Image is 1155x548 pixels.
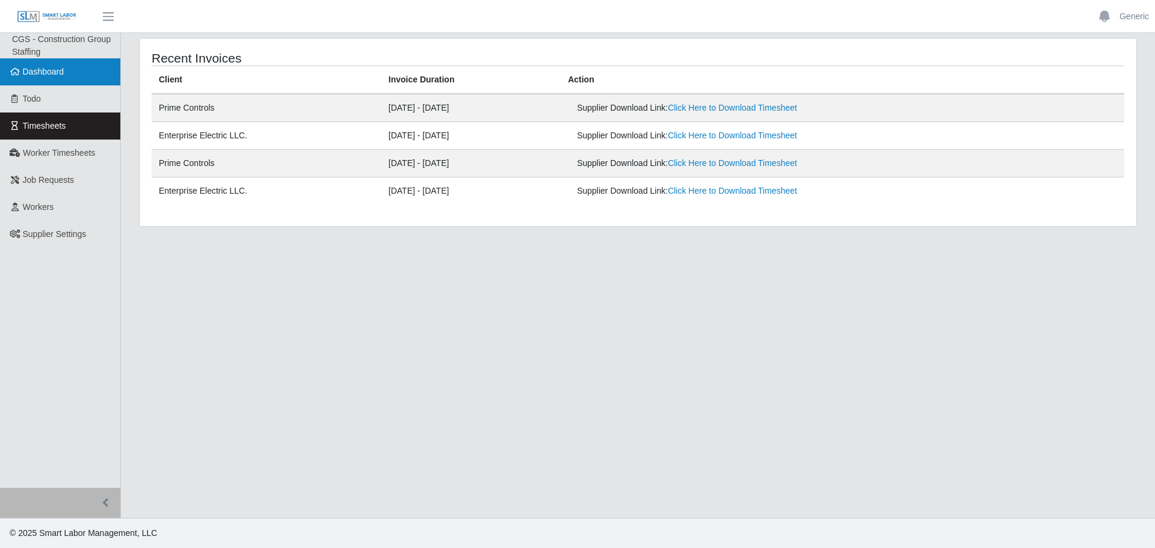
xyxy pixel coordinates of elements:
[23,148,95,158] span: Worker Timesheets
[23,202,54,212] span: Workers
[10,528,157,538] span: © 2025 Smart Labor Management, LLC
[152,66,381,94] th: Client
[23,121,66,131] span: Timesheets
[668,131,797,140] a: Click Here to Download Timesheet
[152,150,381,177] td: Prime Controls
[152,51,546,66] h4: Recent Invoices
[668,103,797,112] a: Click Here to Download Timesheet
[668,186,797,195] a: Click Here to Download Timesheet
[561,66,1124,94] th: Action
[152,177,381,205] td: Enterprise Electric LLC.
[17,10,77,23] img: SLM Logo
[12,34,111,57] span: CGS - Construction Group Staffing
[152,122,381,150] td: Enterprise Electric LLC.
[577,129,925,142] div: Supplier Download Link:
[23,175,75,185] span: Job Requests
[381,66,561,94] th: Invoice Duration
[381,150,561,177] td: [DATE] - [DATE]
[381,94,561,122] td: [DATE] - [DATE]
[381,177,561,205] td: [DATE] - [DATE]
[23,229,87,239] span: Supplier Settings
[23,67,64,76] span: Dashboard
[577,185,925,197] div: Supplier Download Link:
[23,94,41,103] span: Todo
[1120,10,1149,23] a: Generic
[152,94,381,122] td: Prime Controls
[668,158,797,168] a: Click Here to Download Timesheet
[577,157,925,170] div: Supplier Download Link:
[577,102,925,114] div: Supplier Download Link:
[381,122,561,150] td: [DATE] - [DATE]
